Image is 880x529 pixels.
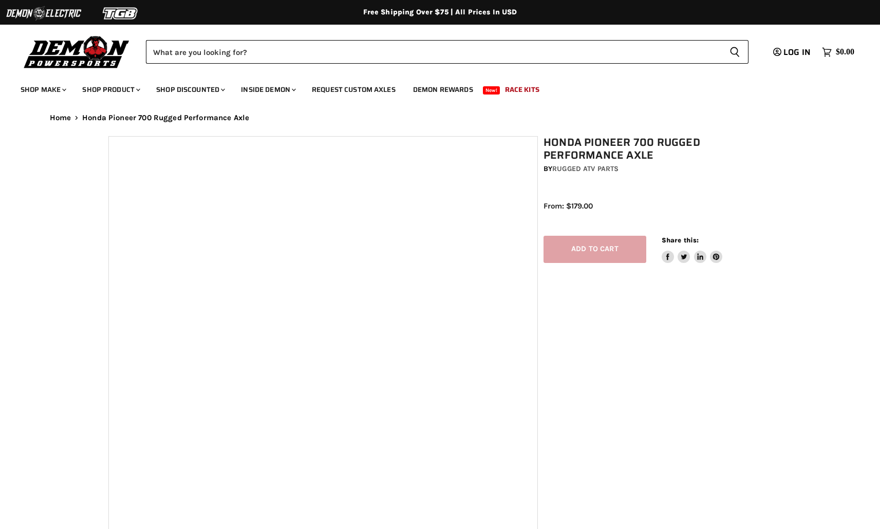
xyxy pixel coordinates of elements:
[13,75,852,100] ul: Main menu
[74,79,146,100] a: Shop Product
[662,236,699,244] span: Share this:
[50,114,71,122] a: Home
[552,164,619,173] a: Rugged ATV Parts
[13,79,72,100] a: Shop Make
[233,79,302,100] a: Inside Demon
[544,136,778,162] h1: Honda Pioneer 700 Rugged Performance Axle
[817,45,859,60] a: $0.00
[148,79,231,100] a: Shop Discounted
[544,201,593,211] span: From: $179.00
[783,46,811,59] span: Log in
[146,40,748,64] form: Product
[21,33,133,70] img: Demon Powersports
[304,79,403,100] a: Request Custom Axles
[544,163,778,175] div: by
[483,86,500,95] span: New!
[82,114,249,122] span: Honda Pioneer 700 Rugged Performance Axle
[769,48,817,57] a: Log in
[5,4,82,23] img: Demon Electric Logo 2
[721,40,748,64] button: Search
[662,236,723,263] aside: Share this:
[146,40,721,64] input: Search
[497,79,547,100] a: Race Kits
[29,114,851,122] nav: Breadcrumbs
[836,47,854,57] span: $0.00
[82,4,159,23] img: TGB Logo 2
[29,8,851,17] div: Free Shipping Over $75 | All Prices In USD
[405,79,481,100] a: Demon Rewards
